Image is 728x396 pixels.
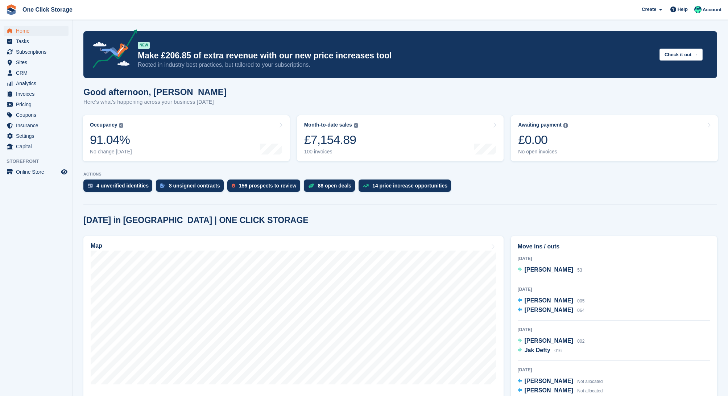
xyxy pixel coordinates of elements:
a: One Click Storage [20,4,75,16]
span: Analytics [16,78,59,88]
div: £0.00 [518,132,568,147]
a: menu [4,167,69,177]
a: 14 price increase opportunities [359,180,455,195]
img: deal-1b604bf984904fb50ccaf53a9ad4b4a5d6e5aea283cecdc64d6e3604feb123c2.svg [308,183,314,188]
a: 4 unverified identities [83,180,156,195]
span: [PERSON_NAME] [525,378,573,384]
a: [PERSON_NAME] 064 [518,306,585,315]
a: menu [4,36,69,46]
a: 88 open deals [304,180,359,195]
a: menu [4,47,69,57]
div: 14 price increase opportunities [372,183,447,189]
a: Occupancy 91.04% No change [DATE] [83,115,290,161]
span: Help [678,6,688,13]
span: [PERSON_NAME] [525,267,573,273]
p: Rooted in industry best practices, but tailored to your subscriptions. [138,61,654,69]
div: Month-to-date sales [304,122,352,128]
a: [PERSON_NAME] Not allocated [518,377,603,386]
a: Month-to-date sales £7,154.89 100 invoices [297,115,504,161]
span: Create [642,6,656,13]
span: 016 [554,348,562,353]
div: No open invoices [518,149,568,155]
span: Not allocated [577,379,603,384]
div: £7,154.89 [304,132,358,147]
a: menu [4,78,69,88]
a: menu [4,26,69,36]
span: Coupons [16,110,59,120]
img: prospect-51fa495bee0391a8d652442698ab0144808aea92771e9ea1ae160a38d050c398.svg [232,183,235,188]
div: 91.04% [90,132,132,147]
p: ACTIONS [83,172,717,177]
h2: Move ins / outs [518,242,710,251]
a: 8 unsigned contracts [156,180,227,195]
span: [PERSON_NAME] [525,338,573,344]
p: Make £206.85 of extra revenue with our new price increases tool [138,50,654,61]
span: Pricing [16,99,59,110]
img: Katy Forster [694,6,702,13]
span: Account [703,6,721,13]
img: stora-icon-8386f47178a22dfd0bd8f6a31ec36ba5ce8667c1dd55bd0f319d3a0aa187defe.svg [6,4,17,15]
img: icon-info-grey-7440780725fd019a000dd9b08b2336e03edf1995a4989e88bcd33f0948082b44.svg [119,123,123,128]
span: CRM [16,68,59,78]
h2: Map [91,243,102,249]
div: [DATE] [518,286,710,293]
h2: [DATE] in [GEOGRAPHIC_DATA] | ONE CLICK STORAGE [83,215,309,225]
div: [DATE] [518,326,710,333]
img: verify_identity-adf6edd0f0f0b5bbfe63781bf79b02c33cf7c696d77639b501bdc392416b5a36.svg [88,183,93,188]
span: Invoices [16,89,59,99]
div: 100 invoices [304,149,358,155]
span: Sites [16,57,59,67]
span: Subscriptions [16,47,59,57]
a: Jak Defty 016 [518,346,562,355]
span: 064 [577,308,584,313]
div: 8 unsigned contracts [169,183,220,189]
div: [DATE] [518,255,710,262]
span: 53 [577,268,582,273]
a: [PERSON_NAME] 002 [518,337,585,346]
span: [PERSON_NAME] [525,387,573,393]
span: Online Store [16,167,59,177]
span: Not allocated [577,388,603,393]
a: menu [4,120,69,131]
div: Occupancy [90,122,117,128]
a: [PERSON_NAME] 53 [518,265,582,275]
span: Home [16,26,59,36]
a: menu [4,89,69,99]
div: [DATE] [518,367,710,373]
a: 156 prospects to review [227,180,304,195]
span: Tasks [16,36,59,46]
a: menu [4,131,69,141]
a: Preview store [60,168,69,176]
p: Here's what's happening across your business [DATE] [83,98,227,106]
span: 002 [577,339,584,344]
a: Awaiting payment £0.00 No open invoices [511,115,718,161]
div: 156 prospects to review [239,183,297,189]
img: price_increase_opportunities-93ffe204e8149a01c8c9dc8f82e8f89637d9d84a8eef4429ea346261dce0b2c0.svg [363,184,369,187]
img: icon-info-grey-7440780725fd019a000dd9b08b2336e03edf1995a4989e88bcd33f0948082b44.svg [354,123,358,128]
span: Jak Defty [525,347,550,353]
a: menu [4,141,69,152]
span: [PERSON_NAME] [525,297,573,304]
span: Insurance [16,120,59,131]
a: [PERSON_NAME] 005 [518,296,585,306]
span: Capital [16,141,59,152]
span: [PERSON_NAME] [525,307,573,313]
div: NEW [138,42,150,49]
span: Storefront [7,158,72,165]
span: Settings [16,131,59,141]
img: icon-info-grey-7440780725fd019a000dd9b08b2336e03edf1995a4989e88bcd33f0948082b44.svg [563,123,568,128]
div: 88 open deals [318,183,352,189]
a: menu [4,68,69,78]
div: 4 unverified identities [96,183,149,189]
a: [PERSON_NAME] Not allocated [518,386,603,396]
img: contract_signature_icon-13c848040528278c33f63329250d36e43548de30e8caae1d1a13099fd9432cc5.svg [160,183,165,188]
a: menu [4,99,69,110]
div: No change [DATE] [90,149,132,155]
span: 005 [577,298,584,304]
a: menu [4,110,69,120]
h1: Good afternoon, [PERSON_NAME] [83,87,227,97]
a: menu [4,57,69,67]
img: price-adjustments-announcement-icon-8257ccfd72463d97f412b2fc003d46551f7dbcb40ab6d574587a9cd5c0d94... [87,29,137,71]
button: Check it out → [659,49,703,61]
div: Awaiting payment [518,122,562,128]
